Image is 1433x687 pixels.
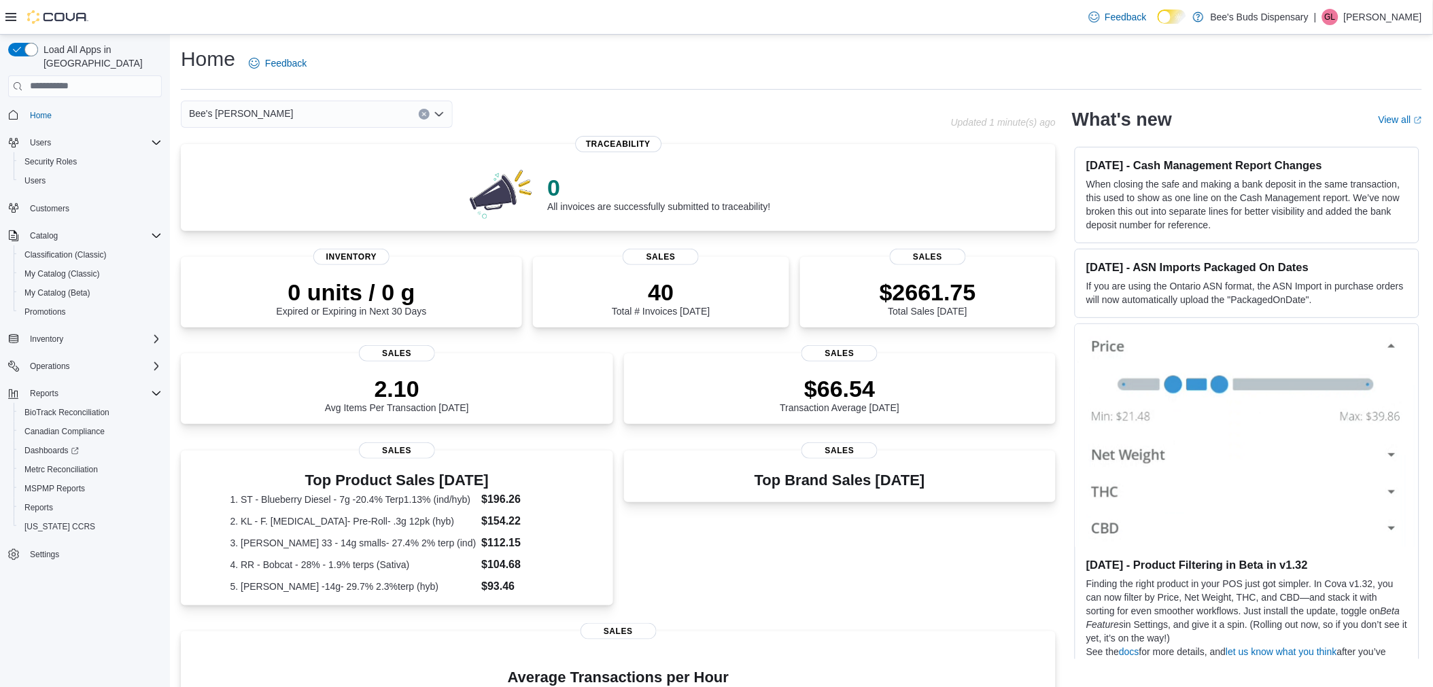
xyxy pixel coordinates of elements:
button: Open list of options [434,109,445,120]
button: Metrc Reconciliation [14,460,167,479]
a: Reports [19,499,58,516]
span: Load All Apps in [GEOGRAPHIC_DATA] [38,43,162,70]
dd: $104.68 [481,557,564,573]
button: Catalog [3,226,167,245]
dt: 3. [PERSON_NAME] 33 - 14g smalls- 27.4% 2% terp (ind) [230,536,477,550]
input: Dark Mode [1158,10,1186,24]
button: MSPMP Reports [14,479,167,498]
button: Settings [3,544,167,564]
a: Dashboards [19,442,84,459]
div: Total # Invoices [DATE] [612,279,710,317]
a: docs [1119,646,1139,657]
span: Promotions [24,306,66,317]
span: Metrc Reconciliation [24,464,98,475]
a: Metrc Reconciliation [19,461,103,478]
span: Classification (Classic) [19,247,162,263]
span: Security Roles [19,154,162,170]
svg: External link [1414,116,1422,124]
a: Promotions [19,304,71,320]
button: Customers [3,198,167,218]
span: Dashboards [19,442,162,459]
button: My Catalog (Beta) [14,283,167,302]
span: GL [1325,9,1336,25]
span: Sales [359,345,435,362]
h1: Home [181,46,235,73]
span: Reports [19,499,162,516]
dt: 2. KL - F. [MEDICAL_DATA]- Pre-Roll- .3g 12pk (hyb) [230,514,477,528]
p: If you are using the Ontario ASN format, the ASN Import in purchase orders will now automatically... [1086,279,1408,306]
p: Bee's Buds Dispensary [1211,9,1309,25]
span: Sales [890,249,966,265]
span: Customers [24,200,162,217]
h2: What's new [1072,109,1172,130]
span: Canadian Compliance [24,426,105,437]
a: Home [24,107,57,124]
dt: 4. RR - Bobcat - 28% - 1.9% terps (Sativa) [230,558,477,571]
a: My Catalog (Classic) [19,266,105,282]
p: See the for more details, and after you’ve given it a try. [1086,645,1408,672]
h3: Top Brand Sales [DATE] [755,472,925,489]
a: [US_STATE] CCRS [19,518,101,535]
p: Updated 1 minute(s) ago [951,117,1056,128]
button: [US_STATE] CCRS [14,517,167,536]
span: Home [30,110,52,121]
span: Security Roles [24,156,77,167]
button: Promotions [14,302,167,321]
button: Inventory [24,331,69,347]
span: Canadian Compliance [19,423,162,440]
span: Inventory [30,334,63,345]
p: 2.10 [325,375,469,402]
p: $66.54 [780,375,900,402]
span: Reports [24,385,162,402]
p: $2661.75 [880,279,976,306]
div: Avg Items Per Transaction [DATE] [325,375,469,413]
p: 40 [612,279,710,306]
span: MSPMP Reports [24,483,85,494]
span: Inventory [24,331,162,347]
em: Beta Features [1086,605,1400,630]
span: My Catalog (Beta) [24,287,90,298]
a: Canadian Compliance [19,423,110,440]
span: Classification (Classic) [24,249,107,260]
span: Catalog [30,230,58,241]
span: Washington CCRS [19,518,162,535]
span: Traceability [575,136,661,152]
dt: 1. ST - Blueberry Diesel - 7g -20.4% Terp1.13% (ind/hyb) [230,493,477,506]
span: Inventory [313,249,390,265]
p: 0 [547,174,770,201]
button: Home [3,105,167,125]
span: Users [19,173,162,189]
a: Security Roles [19,154,82,170]
button: Reports [24,385,64,402]
h3: [DATE] - Cash Management Report Changes [1086,158,1408,172]
span: Reports [30,388,58,399]
span: Operations [24,358,162,374]
button: Users [14,171,167,190]
a: Feedback [1084,3,1152,31]
img: 0 [466,166,537,220]
span: MSPMP Reports [19,480,162,497]
span: Catalog [24,228,162,244]
span: Users [24,135,162,151]
img: Cova [27,10,88,24]
span: Home [24,107,162,124]
p: [PERSON_NAME] [1344,9,1422,25]
button: Canadian Compliance [14,422,167,441]
span: Sales [359,442,435,459]
span: Operations [30,361,70,372]
span: Metrc Reconciliation [19,461,162,478]
a: Classification (Classic) [19,247,112,263]
span: Promotions [19,304,162,320]
span: BioTrack Reconciliation [19,404,162,421]
a: Feedback [243,50,312,77]
span: Sales [801,345,878,362]
p: When closing the safe and making a bank deposit in the same transaction, this used to show as one... [1086,177,1408,232]
button: Security Roles [14,152,167,171]
span: Users [24,175,46,186]
span: Settings [30,549,59,560]
span: Feedback [265,56,307,70]
div: Transaction Average [DATE] [780,375,900,413]
span: Feedback [1105,10,1147,24]
h3: Top Product Sales [DATE] [230,472,564,489]
button: BioTrack Reconciliation [14,403,167,422]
